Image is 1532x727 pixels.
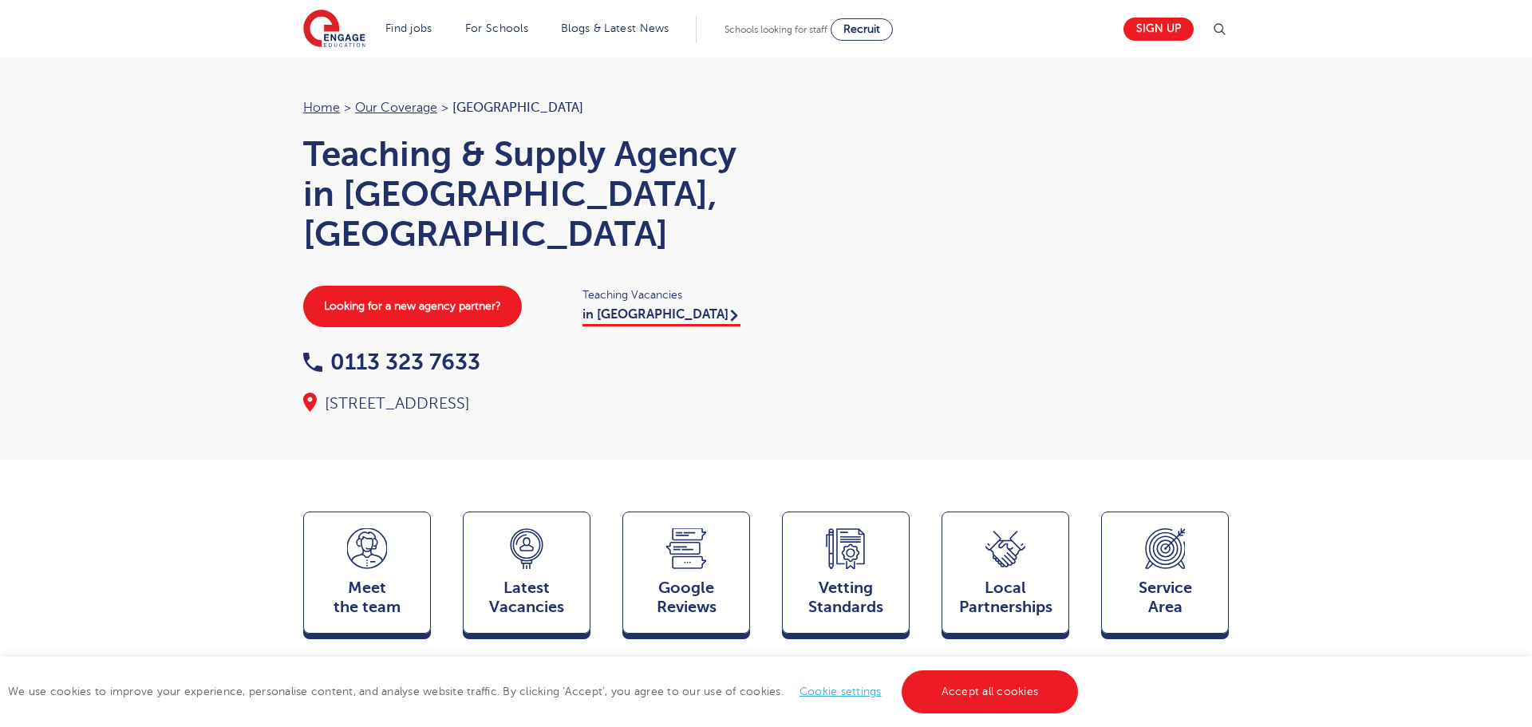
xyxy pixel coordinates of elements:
[463,512,590,641] a: LatestVacancies
[1123,18,1194,41] a: Sign up
[843,23,880,35] span: Recruit
[582,286,750,304] span: Teaching Vacancies
[465,22,528,34] a: For Schools
[8,686,1082,697] span: We use cookies to improve your experience, personalise content, and analyse website traffic. By c...
[385,22,432,34] a: Find jobs
[791,579,901,617] span: Vetting Standards
[344,101,351,115] span: >
[303,350,480,374] a: 0113 323 7633
[831,18,893,41] a: Recruit
[950,579,1060,617] span: Local Partnerships
[303,10,365,49] img: Engage Education
[782,512,910,641] a: VettingStandards
[472,579,582,617] span: Latest Vacancies
[1110,579,1220,617] span: Service Area
[355,101,437,115] a: Our coverage
[303,101,340,115] a: Home
[942,512,1069,641] a: Local Partnerships
[452,101,583,115] span: [GEOGRAPHIC_DATA]
[902,670,1079,713] a: Accept all cookies
[725,24,827,35] span: Schools looking for staff
[303,393,750,415] div: [STREET_ADDRESS]
[303,512,431,641] a: Meetthe team
[800,686,882,697] a: Cookie settings
[303,286,522,327] a: Looking for a new agency partner?
[582,307,740,326] a: in [GEOGRAPHIC_DATA]
[303,134,750,254] h1: Teaching & Supply Agency in [GEOGRAPHIC_DATA], [GEOGRAPHIC_DATA]
[312,579,422,617] span: Meet the team
[1101,512,1229,641] a: ServiceArea
[631,579,741,617] span: Google Reviews
[441,101,448,115] span: >
[303,97,750,118] nav: breadcrumb
[561,22,669,34] a: Blogs & Latest News
[622,512,750,641] a: GoogleReviews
